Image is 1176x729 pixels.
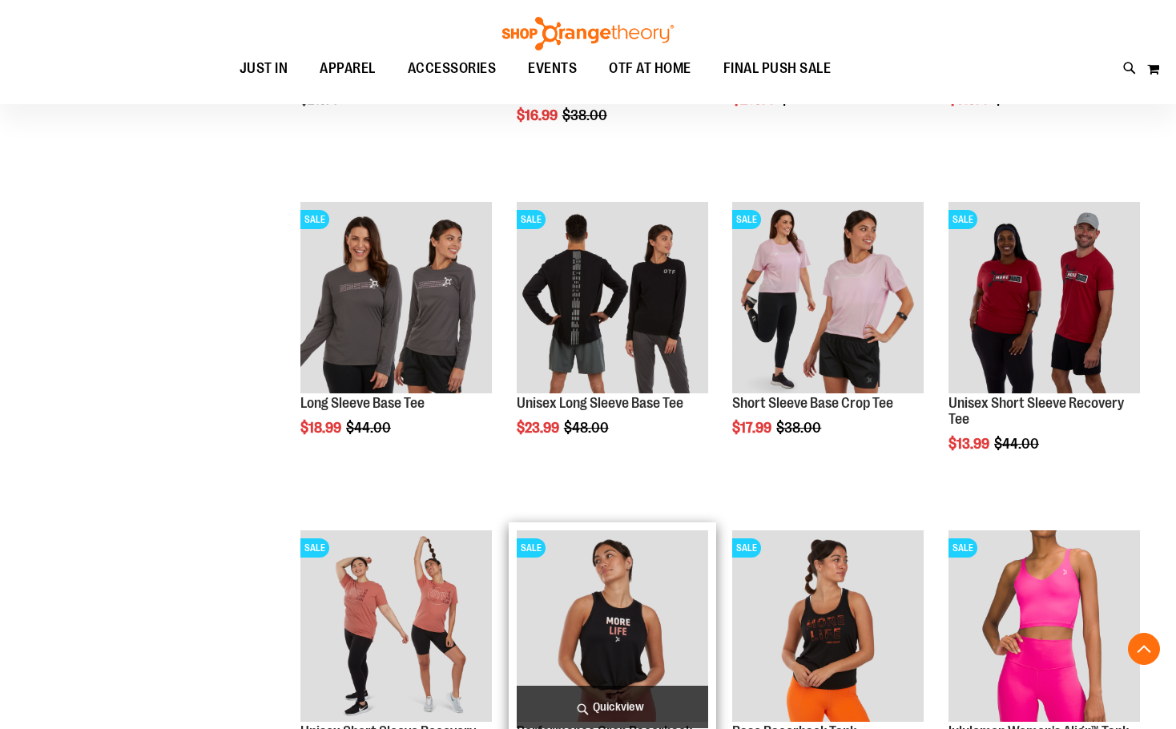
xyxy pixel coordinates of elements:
[609,50,691,87] span: OTF AT HOME
[240,50,288,87] span: JUST IN
[994,436,1041,452] span: $44.00
[564,420,611,436] span: $48.00
[300,202,492,393] img: Product image for Long Sleeve Base Tee
[948,210,977,229] span: SALE
[724,194,932,477] div: product
[732,420,774,436] span: $17.99
[517,420,562,436] span: $23.99
[562,107,610,123] span: $38.00
[517,107,560,123] span: $16.99
[392,50,513,87] a: ACCESSORIES
[517,210,546,229] span: SALE
[224,50,304,87] a: JUST IN
[300,530,492,724] a: Product image for Unisex Short Sleeve Recovery TeeSALE
[517,202,708,393] img: Product image for Unisex Long Sleeve Base Tee
[732,530,924,722] img: Product image for Base Racerback Tank
[732,202,924,393] img: Product image for Short Sleeve Base Crop Tee
[517,202,708,396] a: Product image for Unisex Long Sleeve Base TeeSALE
[304,50,392,87] a: APPAREL
[776,420,824,436] span: $38.00
[517,530,708,724] a: Product image for Performance Crop Racerback TankSALE
[723,50,832,87] span: FINAL PUSH SALE
[593,50,707,87] a: OTF AT HOME
[320,50,376,87] span: APPAREL
[300,530,492,722] img: Product image for Unisex Short Sleeve Recovery Tee
[512,50,593,87] a: EVENTS
[940,194,1148,493] div: product
[732,538,761,558] span: SALE
[732,530,924,724] a: Product image for Base Racerback TankSALE
[300,210,329,229] span: SALE
[500,17,676,50] img: Shop Orangetheory
[948,436,992,452] span: $13.99
[346,420,393,436] span: $44.00
[732,210,761,229] span: SALE
[517,538,546,558] span: SALE
[300,538,329,558] span: SALE
[528,50,577,87] span: EVENTS
[707,50,848,87] a: FINAL PUSH SALE
[509,194,716,477] div: product
[1128,633,1160,665] button: Back To Top
[948,202,1140,393] img: Product image for Unisex SS Recovery Tee
[948,530,1140,722] img: Product image for lululemon Womens Align Tank
[517,686,708,728] a: Quickview
[300,202,492,396] a: Product image for Long Sleeve Base TeeSALE
[732,395,893,411] a: Short Sleeve Base Crop Tee
[732,202,924,396] a: Product image for Short Sleeve Base Crop TeeSALE
[948,538,977,558] span: SALE
[300,395,425,411] a: Long Sleeve Base Tee
[292,194,500,477] div: product
[408,50,497,87] span: ACCESSORIES
[517,530,708,722] img: Product image for Performance Crop Racerback Tank
[517,395,683,411] a: Unisex Long Sleeve Base Tee
[300,420,344,436] span: $18.99
[948,530,1140,724] a: Product image for lululemon Womens Align TankSALE
[948,395,1124,427] a: Unisex Short Sleeve Recovery Tee
[948,202,1140,396] a: Product image for Unisex SS Recovery TeeSALE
